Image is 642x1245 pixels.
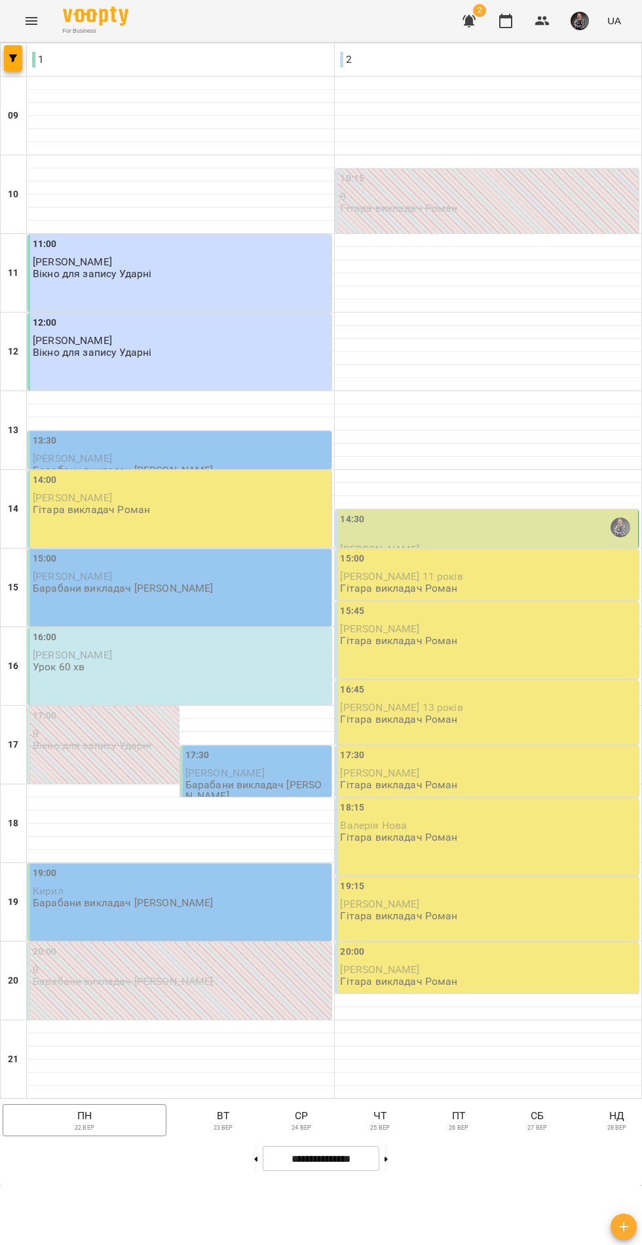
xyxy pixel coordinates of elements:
[341,779,458,790] p: Гітара викладач Роман
[292,1124,311,1133] p: 24 вер
[33,709,57,723] label: 17:00
[341,202,458,214] p: Гітара викладач Роман
[340,52,352,67] p: 2
[341,945,365,959] label: 20:00
[8,581,18,595] h6: 15
[8,266,18,280] h6: 11
[473,4,486,17] span: 2
[33,945,57,959] label: 20:00
[8,502,18,516] h6: 14
[341,898,420,910] span: [PERSON_NAME]
[607,14,621,28] span: UA
[341,191,637,202] p: 0
[33,268,151,279] p: Вікно для запису Ударні
[33,465,214,476] p: Барабани викладач [PERSON_NAME]
[33,570,112,583] span: [PERSON_NAME]
[8,895,18,910] h6: 19
[75,1124,94,1133] p: 22 вер
[16,5,47,37] button: Menu
[341,714,458,725] p: Гітара викладач Роман
[214,1124,233,1133] p: 23 вер
[571,12,589,30] img: 9774cdb94cd07e2c046c34ee188bda8a.png
[33,452,112,465] span: [PERSON_NAME]
[341,543,420,556] span: [PERSON_NAME]
[8,345,18,359] h6: 12
[341,748,365,763] label: 17:30
[8,974,18,988] h6: 20
[33,491,112,504] span: [PERSON_NAME]
[185,767,265,779] span: [PERSON_NAME]
[341,879,365,894] label: 19:15
[8,738,18,752] h6: 17
[33,885,64,897] span: Кирил
[442,1108,475,1124] p: пт
[8,1052,18,1067] h6: 21
[341,570,463,583] span: [PERSON_NAME] 11 років
[341,172,365,186] label: 10:15
[33,237,57,252] label: 11:00
[33,434,57,448] label: 13:30
[594,1104,639,1136] button: нд28 вер
[364,1108,396,1124] p: чт
[341,819,407,832] span: Валерія Нова
[341,832,458,843] p: Гітара викладач Роман
[607,1124,627,1133] p: 28 вер
[527,1124,547,1133] p: 27 вер
[449,1124,468,1133] p: 26 вер
[185,779,329,802] p: Барабани викладач [PERSON_NAME]
[341,635,458,646] p: Гітара викладач Роман
[3,1104,166,1136] button: пн22 вер
[33,504,150,515] p: Гітара викладач Роман
[33,740,151,751] p: Вікно для запису Ударні
[33,976,214,987] p: Барабани викладач [PERSON_NAME]
[33,630,57,645] label: 16:00
[207,1108,239,1124] p: вт
[599,1108,634,1124] p: нд
[611,518,630,537] img: Максим
[33,661,85,672] p: Урок 60 хв
[516,1104,559,1136] button: сб27 вер
[33,473,57,488] label: 14:00
[33,866,57,881] label: 19:00
[370,1124,390,1133] p: 25 вер
[285,1108,318,1124] p: ср
[341,767,420,779] span: [PERSON_NAME]
[63,7,128,26] img: Voopty Logo
[33,728,176,739] p: 0
[341,583,458,594] p: Гітара викладач Роман
[8,659,18,674] h6: 16
[341,801,365,815] label: 18:15
[33,552,57,566] label: 15:00
[8,423,18,438] h6: 13
[8,816,18,831] h6: 18
[33,897,214,908] p: Барабани викладач [PERSON_NAME]
[341,604,365,619] label: 15:45
[33,583,214,594] p: Барабани викладач [PERSON_NAME]
[341,683,365,697] label: 16:45
[602,9,626,33] button: UA
[33,649,112,661] span: [PERSON_NAME]
[32,52,44,67] p: 1
[33,334,112,347] span: [PERSON_NAME]
[521,1108,554,1124] p: сб
[341,512,365,527] label: 14:30
[33,347,151,358] p: Вікно для запису Ударні
[341,963,420,976] span: [PERSON_NAME]
[280,1104,323,1136] button: ср24 вер
[63,27,128,35] span: For Business
[202,1104,244,1136] button: вт23 вер
[8,187,18,202] h6: 10
[185,748,210,763] label: 17:30
[33,256,112,268] span: [PERSON_NAME]
[13,1108,156,1124] p: пн
[341,622,420,635] span: [PERSON_NAME]
[8,109,18,123] h6: 09
[437,1104,480,1136] button: пт26 вер
[341,910,458,921] p: Гітара викладач Роман
[358,1104,402,1136] button: чт25 вер
[33,316,57,330] label: 12:00
[33,964,329,975] p: 0
[341,701,463,714] span: [PERSON_NAME] 13 років
[341,976,458,987] p: Гітара викладач Роман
